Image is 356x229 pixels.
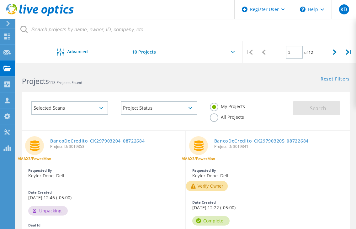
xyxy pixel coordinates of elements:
b: Projects [22,76,49,86]
div: Complete [192,216,230,226]
span: Advanced [67,49,88,54]
a: Reset Filters [321,77,350,82]
div: Project Status [121,101,198,115]
button: Search [293,101,340,115]
button: Verify Owner [186,181,228,191]
div: [DATE] 12:46 (-05:00) [22,187,185,203]
div: | [342,41,356,63]
span: Project ID: 3019341 [214,145,347,148]
svg: \n [300,7,306,12]
a: BancoDeCredito_CK297903204_08722684 [50,139,145,143]
label: All Projects [210,113,244,119]
a: Live Optics Dashboard [6,13,74,18]
span: Project ID: 3019353 [50,145,182,148]
div: | [242,41,257,63]
span: 113 Projects Found [49,80,82,85]
label: My Projects [210,103,245,109]
div: Keyler Done, Dell [186,165,350,181]
div: Deal Id [28,223,179,227]
span: VMAX3/PowerMax [182,157,215,161]
div: Requested By [192,169,344,172]
div: Keyler Done, Dell [22,165,185,181]
div: Date Created [192,200,344,204]
div: Selected Scans [31,101,108,115]
div: Date Created [28,190,179,194]
a: BancoDeCredito_CK297903205_08722684 [214,139,309,143]
span: VMAX3/PowerMax [18,157,51,161]
div: Requested By [28,169,179,172]
div: [DATE] 12:22 (-05:00) [186,197,350,213]
span: of 12 [304,50,313,55]
div: Unpacking [28,206,68,216]
span: Search [310,105,326,112]
span: KD [340,7,347,12]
